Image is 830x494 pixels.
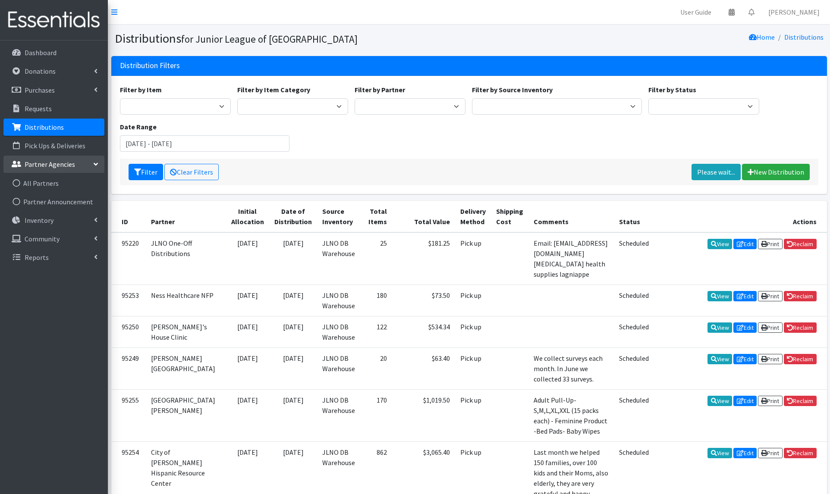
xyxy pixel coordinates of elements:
a: Inventory [3,212,104,229]
a: Home [749,33,775,41]
th: Actions [654,201,827,232]
h3: Distribution Filters [120,61,180,70]
th: Shipping Cost [491,201,528,232]
p: Inventory [25,216,53,225]
td: Ness Healthcare NFP [146,285,226,316]
a: Edit [733,396,757,406]
th: ID [111,201,146,232]
a: Requests [3,100,104,117]
a: Pick Ups & Deliveries [3,137,104,154]
a: Reclaim [784,448,817,458]
a: Distributions [784,33,824,41]
th: Date of Distribution [269,201,317,232]
td: Scheduled [614,389,654,441]
p: Dashboard [25,48,57,57]
td: 180 [360,285,392,316]
td: 25 [360,232,392,285]
td: [DATE] [269,347,317,389]
a: View [707,396,732,406]
label: Filter by Item Category [237,84,310,95]
input: January 1, 2011 - December 31, 2011 [120,135,290,152]
a: View [707,239,732,249]
td: Scheduled [614,347,654,389]
td: We collect surveys each month. In June we collected 33 surveys. [528,347,614,389]
p: Pick Ups & Deliveries [25,141,85,150]
p: Purchases [25,86,55,94]
th: Partner [146,201,226,232]
p: Distributions [25,123,64,131]
button: Filter [129,164,163,180]
td: Pick up [455,285,491,316]
a: Edit [733,448,757,458]
a: [PERSON_NAME] [761,3,827,21]
a: View [707,354,732,364]
p: Requests [25,104,52,113]
td: Scheduled [614,316,654,347]
a: Print [758,396,783,406]
td: $1,019.50 [392,389,455,441]
a: Reclaim [784,322,817,333]
a: View [707,448,732,458]
p: Community [25,234,60,243]
th: Total Items [360,201,392,232]
a: Please wait... [692,164,741,180]
a: Reclaim [784,354,817,364]
td: $181.25 [392,232,455,285]
a: Reclaim [784,291,817,301]
a: Dashboard [3,44,104,61]
td: [DATE] [269,316,317,347]
label: Date Range [120,122,157,132]
td: [GEOGRAPHIC_DATA][PERSON_NAME] [146,389,226,441]
td: [DATE] [269,285,317,316]
a: Edit [733,291,757,301]
td: Pick up [455,232,491,285]
p: Donations [25,67,56,75]
td: Pick up [455,316,491,347]
a: Partner Agencies [3,156,104,173]
td: [DATE] [269,232,317,285]
a: Edit [733,322,757,333]
th: Total Value [392,201,455,232]
td: 95220 [111,232,146,285]
td: [DATE] [226,316,269,347]
a: Print [758,448,783,458]
td: JLNO DB Warehouse [317,316,360,347]
td: [PERSON_NAME]'s House Clinic [146,316,226,347]
label: Filter by Partner [355,84,405,95]
a: Edit [733,239,757,249]
label: Filter by Source Inventory [472,84,553,95]
th: Status [614,201,654,232]
p: Reports [25,253,49,262]
td: [DATE] [226,232,269,285]
td: 95250 [111,316,146,347]
a: Reports [3,249,104,266]
a: Donations [3,63,104,80]
a: User Guide [673,3,718,21]
a: Clear Filters [164,164,219,180]
a: Reclaim [784,239,817,249]
a: Purchases [3,81,104,99]
td: Scheduled [614,232,654,285]
td: 95249 [111,347,146,389]
a: Edit [733,354,757,364]
td: 95253 [111,285,146,316]
td: Adult Pull-Up- S,M,L,XL,XXL (15 packs each) - Feminine Product -Bed Pads- Baby Wipes [528,389,614,441]
a: Print [758,354,783,364]
a: Print [758,239,783,249]
a: Distributions [3,119,104,136]
td: $73.50 [392,285,455,316]
td: 170 [360,389,392,441]
td: Pick up [455,347,491,389]
td: Pick up [455,389,491,441]
small: for Junior League of [GEOGRAPHIC_DATA] [181,33,358,45]
th: Delivery Method [455,201,491,232]
td: JLNO DB Warehouse [317,285,360,316]
p: Partner Agencies [25,160,75,169]
a: Print [758,291,783,301]
td: [DATE] [226,285,269,316]
th: Initial Allocation [226,201,269,232]
a: Print [758,322,783,333]
img: HumanEssentials [3,6,104,34]
th: Comments [528,201,614,232]
td: JLNO DB Warehouse [317,347,360,389]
